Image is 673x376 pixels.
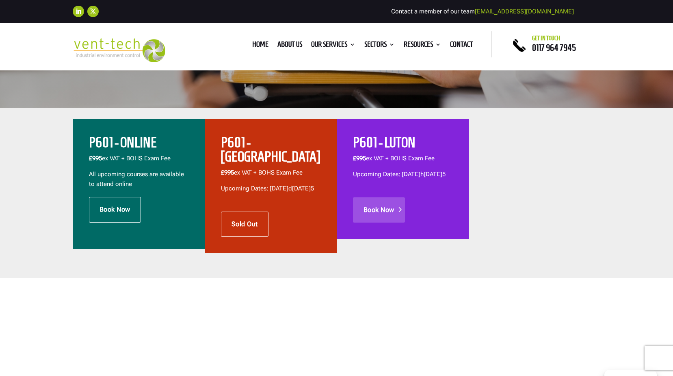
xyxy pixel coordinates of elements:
a: Book Now [353,197,405,223]
span: Contact a member of our team [391,8,574,15]
a: Sectors [364,42,395,50]
a: Our Services [311,42,355,50]
h2: P601 - LUTON [353,136,452,154]
span: All upcoming courses are available to attend online [89,171,184,188]
a: Sold Out [221,212,268,237]
p: Upcoming Dates: [DATE]h[DATE]5 [353,170,452,179]
a: Resources [404,42,441,50]
img: 2023-09-27T08_35_16.549ZVENT-TECH---Clear-background [73,38,166,62]
p: ex VAT + BOHS Exam Fee [221,168,320,184]
span: Get in touch [532,35,560,42]
a: Book Now [89,197,141,222]
span: £995 [221,169,234,176]
a: Follow on X [87,6,99,17]
p: Upcoming Dates: [DATE]d[DATE]5 [221,184,320,194]
h2: P601 - [GEOGRAPHIC_DATA] [221,136,320,168]
a: Follow on LinkedIn [73,6,84,17]
h2: P601 - ONLINE [89,136,188,154]
p: ex VAT + BOHS Exam Fee [89,154,188,170]
p: ex VAT + BOHS Exam Fee [353,154,452,170]
span: £995 [353,155,366,162]
a: 0117 964 7945 [532,43,576,52]
a: Contact [450,42,473,50]
a: [EMAIL_ADDRESS][DOMAIN_NAME] [475,8,574,15]
a: Home [252,42,268,50]
a: About us [277,42,302,50]
b: £995 [89,155,102,162]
